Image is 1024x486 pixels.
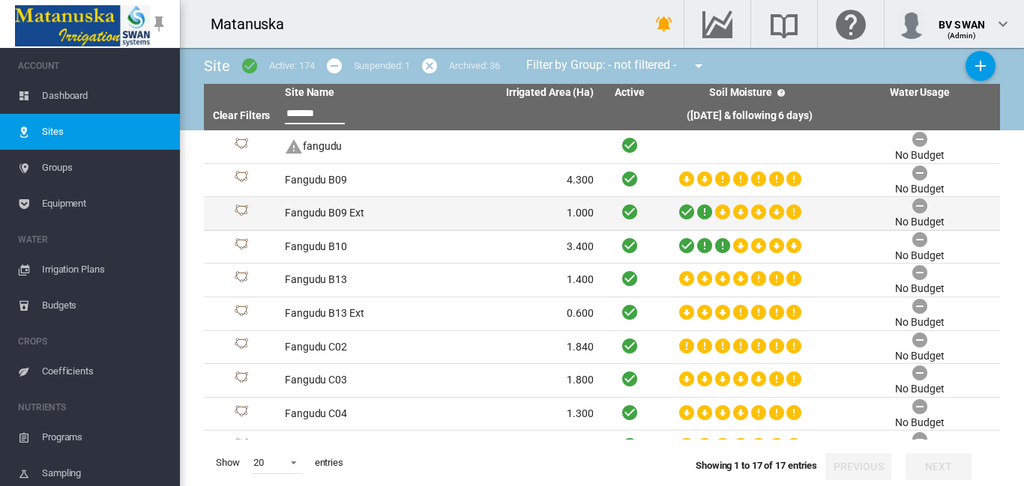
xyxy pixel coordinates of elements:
th: Water Usage [840,84,1000,102]
span: Groups [42,150,168,186]
md-icon: Click here for help [833,15,869,33]
md-icon: icon-bell-ring [655,15,673,33]
td: Fangudu C04 [279,398,439,431]
a: Clear Filters [213,109,271,121]
md-icon: icon-cancel [421,57,439,75]
img: 1.svg [232,204,250,222]
span: Dashboard [42,78,168,114]
tr: Site Id: 4681 Fangudu B10 3.400 No Budget [204,231,1000,264]
tr: Site Id: 4657 Fangudu C04 1.300 No Budget [204,398,1000,431]
td: Fangudu B09 Ext [279,197,439,230]
td: Fangudu C05 [279,431,439,464]
button: Next [906,453,972,480]
span: entries [309,450,349,476]
th: ([DATE] & following 6 days) [660,102,840,130]
div: No Budget [895,349,944,364]
span: Site [204,57,230,75]
div: Site Id: 4657 [210,405,273,423]
tr: Site Id: 27568 Fangudu B09 Ext 1.000 No Budget [204,197,1000,231]
tr: Site Id: 4655 Fangudu C03 1.800 No Budget [204,364,1000,398]
tr: Site Id: 4659 Fangudu C05 1.600 No Budget [204,431,1000,464]
th: Active [600,84,660,102]
td: Fangudu B10 [279,231,439,264]
span: Irrigation Plans [42,252,168,288]
md-icon: icon-minus-circle [325,57,343,75]
span: Coefficients [42,353,168,389]
button: Previous [825,453,891,480]
div: No Budget [895,416,944,431]
span: Programs [42,419,168,455]
div: No Budget [895,315,944,330]
td: Fangudu B09 [279,164,439,197]
td: Fangudu B13 Ext [279,297,439,330]
img: 1.svg [232,405,250,423]
md-icon: icon-menu-down [690,57,708,75]
th: Irrigated Area (Ha) [439,84,600,102]
th: Site Name [279,84,439,102]
div: Site Id: 38210 [210,138,273,156]
img: 1.svg [232,305,250,323]
span: (Admin) [948,31,977,40]
div: Site Id: 4681 [210,238,273,256]
td: 1.400 [439,264,600,297]
md-icon: icon-pin [150,15,168,33]
div: Suspended: 1 [354,59,411,73]
td: 4.300 [439,164,600,197]
td: 3.400 [439,231,600,264]
span: Equipment [42,186,168,222]
div: Site Id: 9028 [210,271,273,289]
td: 1.300 [439,398,600,431]
td: 0.600 [439,297,600,330]
div: No Budget [895,182,944,197]
td: 1.000 [439,197,600,230]
img: Matanuska_LOGO.png [15,5,150,46]
div: No Budget [895,382,944,397]
tr: Site Id: 4683 Fangudu B13 Ext 0.600 No Budget [204,297,1000,331]
div: Site Id: 4683 [210,305,273,323]
div: Active: 174 [269,59,315,73]
md-icon: icon-plus [972,57,990,75]
div: No Budget [895,282,944,297]
div: BV SWAN [939,11,985,26]
div: Site Id: 4655 [210,371,273,389]
button: icon-bell-ring [649,9,679,39]
span: CROPS [18,329,168,353]
span: NUTRIENTS [18,395,168,419]
md-icon: icon-chevron-down [994,15,1012,33]
button: icon-menu-down [684,51,714,81]
div: Filter by Group: - not filtered - [515,51,718,81]
md-icon: icon-checkbox-marked-circle [241,57,259,75]
tr: Site Id: 38210 This site has not been mappedfangudu No Budget [204,130,1000,164]
div: 20 [253,457,264,468]
td: 1.600 [439,431,600,464]
img: 1.svg [232,338,250,356]
span: Budgets [42,288,168,324]
tr: Site Id: 4653 Fangudu C02 1.840 No Budget [204,331,1000,365]
div: No Budget [895,249,944,264]
img: 1.svg [232,238,250,256]
img: profile.jpg [897,9,927,39]
td: Fangudu C03 [279,364,439,397]
div: Matanuska [211,13,298,34]
div: Archived: 36 [449,59,500,73]
md-icon: Search the knowledge base [766,15,802,33]
img: 1.svg [232,438,250,456]
span: Sites [42,114,168,150]
td: 1.800 [439,364,600,397]
div: No Budget [895,215,944,230]
tr: Site Id: 4679 Fangudu B09 4.300 No Budget [204,164,1000,198]
md-icon: icon-help-circle [772,84,790,102]
div: Site Id: 4659 [210,438,273,456]
th: Soil Moisture [660,84,840,102]
div: Site Id: 4679 [210,171,273,189]
button: Add New Site, define start date [966,51,996,81]
img: 1.svg [232,138,250,156]
span: ACCOUNT [18,54,168,78]
div: Site Id: 27568 [210,204,273,222]
md-icon: This site has not been mapped [285,138,303,156]
div: No Budget [895,148,944,163]
td: fangudu [279,130,439,163]
span: Showing 1 to 17 of 17 entries [696,460,817,471]
img: 1.svg [232,371,250,389]
span: Show [210,450,246,476]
